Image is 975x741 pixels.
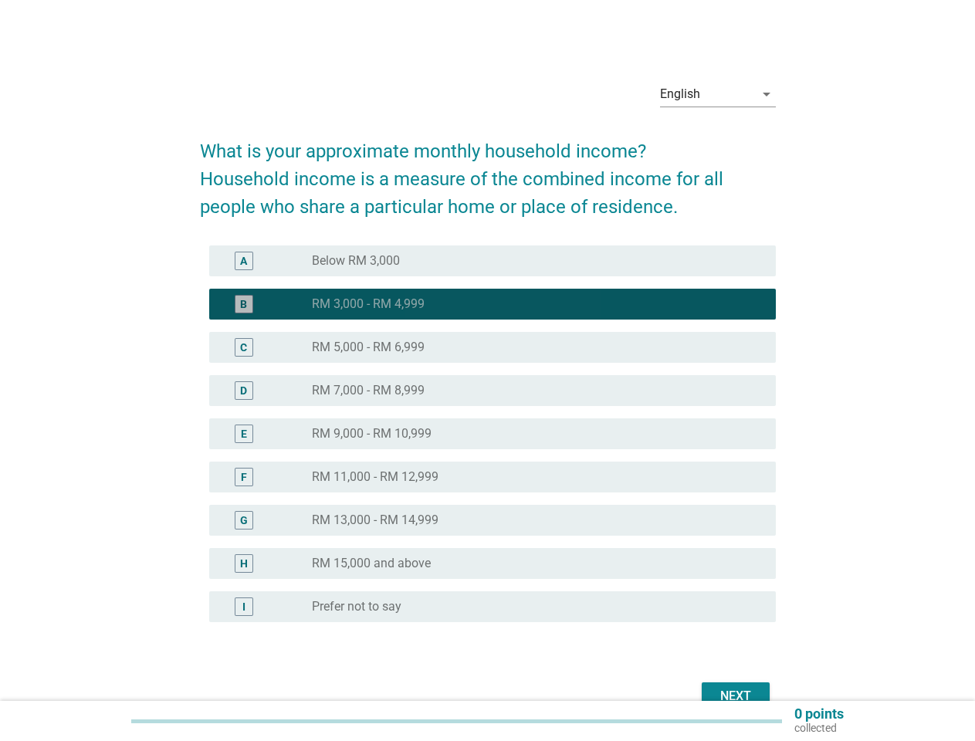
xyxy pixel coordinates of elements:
[757,85,776,103] i: arrow_drop_down
[240,296,247,313] div: B
[241,426,247,442] div: E
[794,721,844,735] p: collected
[312,556,431,571] label: RM 15,000 and above
[312,513,438,528] label: RM 13,000 - RM 14,999
[312,340,425,355] label: RM 5,000 - RM 6,999
[240,556,248,572] div: H
[242,599,245,615] div: I
[240,383,247,399] div: D
[312,296,425,312] label: RM 3,000 - RM 4,999
[714,687,757,705] div: Next
[312,469,438,485] label: RM 11,000 - RM 12,999
[312,253,400,269] label: Below RM 3,000
[660,87,700,101] div: English
[241,469,247,486] div: F
[312,426,432,442] label: RM 9,000 - RM 10,999
[312,599,401,614] label: Prefer not to say
[200,122,776,221] h2: What is your approximate monthly household income? Household income is a measure of the combined ...
[702,682,770,710] button: Next
[312,383,425,398] label: RM 7,000 - RM 8,999
[794,707,844,721] p: 0 points
[240,253,247,269] div: A
[240,513,248,529] div: G
[240,340,247,356] div: C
